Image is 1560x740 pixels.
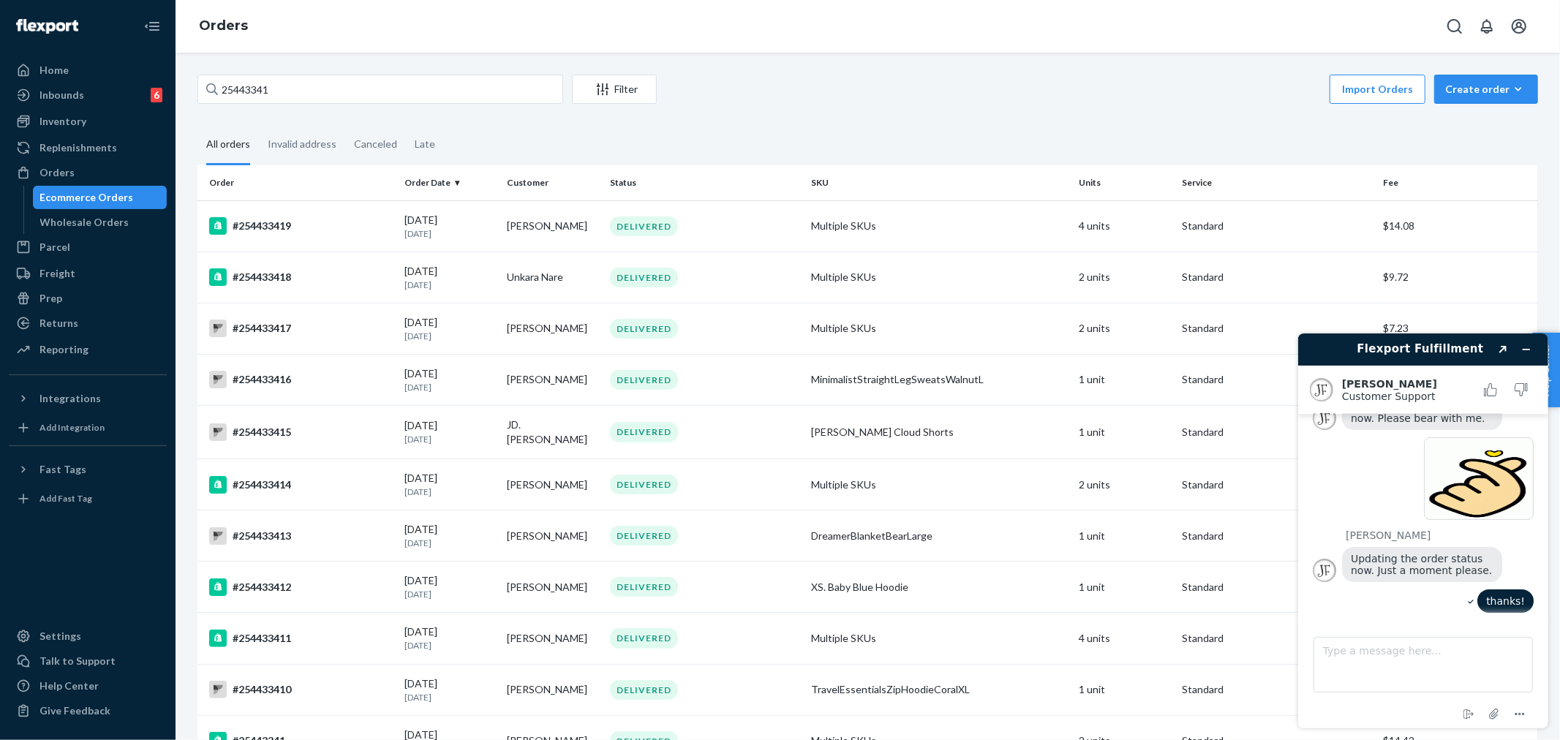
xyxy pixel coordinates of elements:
[610,526,678,545] div: DELIVERED
[209,268,393,286] div: #254433418
[1074,562,1177,613] td: 1 unit
[404,279,496,291] p: [DATE]
[404,691,496,703] p: [DATE]
[1074,252,1177,303] td: 2 units
[1074,664,1177,715] td: 1 unit
[501,406,604,459] td: JD. [PERSON_NAME]
[404,381,496,393] p: [DATE]
[39,629,81,643] div: Settings
[501,664,604,715] td: [PERSON_NAME]
[9,312,167,335] a: Returns
[501,613,604,664] td: [PERSON_NAME]
[1074,613,1177,664] td: 4 units
[1074,303,1177,354] td: 2 units
[1182,631,1371,646] p: Standard
[1176,165,1377,200] th: Service
[1182,580,1371,594] p: Standard
[501,303,604,354] td: [PERSON_NAME]
[1074,510,1177,562] td: 1 unit
[404,537,496,549] p: [DATE]
[1182,682,1371,697] p: Standard
[39,703,110,718] div: Give Feedback
[1377,252,1538,303] td: $9.72
[811,372,1068,387] div: MinimalistStraightLegSweatsWalnutL
[354,125,397,163] div: Canceled
[805,613,1074,664] td: Multiple SKUs
[268,125,336,163] div: Invalid address
[39,316,78,331] div: Returns
[404,264,496,291] div: [DATE]
[9,161,167,184] a: Orders
[404,486,496,498] p: [DATE]
[805,252,1074,303] td: Multiple SKUs
[415,125,435,163] div: Late
[1074,459,1177,510] td: 2 units
[404,433,496,445] p: [DATE]
[32,10,62,23] span: Chat
[1074,406,1177,459] td: 1 unit
[811,425,1068,439] div: [PERSON_NAME] Cloud Shorts
[9,387,167,410] button: Integrations
[1377,165,1538,200] th: Fee
[9,416,167,439] a: Add Integration
[404,676,496,703] div: [DATE]
[404,471,496,498] div: [DATE]
[39,342,88,357] div: Reporting
[404,366,496,393] div: [DATE]
[209,423,393,441] div: #254433415
[610,475,678,494] div: DELIVERED
[811,682,1068,697] div: TravelEssentialsZipHoodieCoralXL
[610,370,678,390] div: DELIVERED
[39,165,75,180] div: Orders
[1182,219,1371,233] p: Standard
[604,165,805,200] th: Status
[404,639,496,652] p: [DATE]
[40,190,134,205] div: Ecommerce Orders
[16,19,78,34] img: Flexport logo
[610,577,678,597] div: DELIVERED
[1074,165,1177,200] th: Units
[39,679,99,693] div: Help Center
[805,303,1074,354] td: Multiple SKUs
[404,573,496,600] div: [DATE]
[507,176,598,189] div: Customer
[9,235,167,259] a: Parcel
[1182,270,1371,284] p: Standard
[199,18,248,34] a: Orders
[1182,425,1371,439] p: Standard
[9,699,167,722] button: Give Feedback
[610,319,678,339] div: DELIVERED
[33,186,167,209] a: Ecommerce Orders
[404,522,496,549] div: [DATE]
[9,649,167,673] button: Talk to Support
[404,315,496,342] div: [DATE]
[151,88,162,102] div: 6
[39,140,117,155] div: Replenishments
[206,125,250,165] div: All orders
[1504,12,1534,41] button: Open account menu
[209,217,393,235] div: #254433419
[39,391,101,406] div: Integrations
[501,200,604,252] td: [PERSON_NAME]
[39,114,86,129] div: Inventory
[9,458,167,481] button: Fast Tags
[1074,200,1177,252] td: 4 units
[39,88,84,102] div: Inbounds
[1182,372,1371,387] p: Standard
[805,165,1074,200] th: SKU
[1440,12,1469,41] button: Open Search Box
[137,12,167,41] button: Close Navigation
[1434,75,1538,104] button: Create order
[501,562,604,613] td: [PERSON_NAME]
[404,227,496,240] p: [DATE]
